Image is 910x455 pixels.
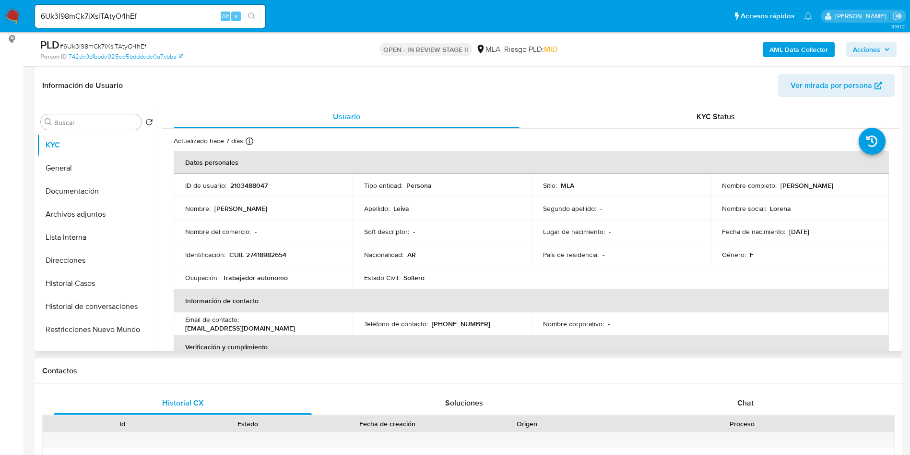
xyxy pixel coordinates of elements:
[145,118,153,129] button: Volver al orden por defecto
[543,181,557,190] p: Sitio :
[364,273,400,282] p: Estado Civil :
[406,181,432,190] p: Persona
[229,250,286,259] p: CUIL 27418982654
[185,324,295,332] p: [EMAIL_ADDRESS][DOMAIN_NAME]
[769,42,828,57] b: AML Data Collector
[722,250,746,259] p: Género :
[407,250,416,259] p: AR
[40,52,67,61] b: Person ID
[66,419,178,429] div: Id
[476,44,500,55] div: MLA
[235,12,237,21] span: s
[185,181,226,190] p: ID de usuario :
[185,273,219,282] p: Ocupación :
[504,44,557,55] span: Riesgo PLD:
[379,43,472,56] p: OPEN - IN REVIEW STAGE II
[697,111,735,122] span: KYC Status
[255,227,257,236] p: -
[364,204,390,213] p: Apellido :
[891,23,905,30] span: 3.161.2
[37,226,157,249] button: Lista Interna
[242,10,261,23] button: search-icon
[185,227,251,236] p: Nombre del comercio :
[37,249,157,272] button: Direcciones
[42,81,123,90] h1: Información de Usuario
[750,250,754,259] p: F
[893,11,903,21] a: Salir
[37,134,157,157] button: KYC
[737,397,754,408] span: Chat
[54,118,138,127] input: Buscar
[763,42,835,57] button: AML Data Collector
[192,419,304,429] div: Estado
[804,12,812,20] a: Notificaciones
[69,52,183,61] a: 742dc0dfbbde025ee5bdddede0a7cbba
[835,12,889,21] p: valeria.duch@mercadolibre.com
[42,366,895,376] h1: Contactos
[37,295,157,318] button: Historial de conversaciones
[789,227,809,236] p: [DATE]
[778,74,895,97] button: Ver mirada por persona
[37,341,157,364] button: CVU
[609,227,611,236] p: -
[413,227,415,236] p: -
[37,180,157,203] button: Documentación
[364,320,428,328] p: Teléfono de contacto :
[608,320,610,328] p: -
[318,419,458,429] div: Fecha de creación
[364,250,403,259] p: Nacionalidad :
[780,181,833,190] p: [PERSON_NAME]
[597,419,887,429] div: Proceso
[445,397,483,408] span: Soluciones
[59,41,146,51] span: # 6Uk3l98mCk7iXslTAtyO4hEf
[174,335,889,358] th: Verificación y cumplimiento
[174,289,889,312] th: Información de contacto
[741,11,794,21] span: Accesos rápidos
[185,250,225,259] p: Identificación :
[185,204,211,213] p: Nombre :
[40,37,59,52] b: PLD
[432,320,490,328] p: [PHONE_NUMBER]
[722,227,785,236] p: Fecha de nacimiento :
[35,10,265,23] input: Buscar usuario o caso...
[37,272,157,295] button: Historial Casos
[174,136,243,146] p: Actualizado hace 7 días
[174,151,889,174] th: Datos personales
[722,181,777,190] p: Nombre completo :
[162,397,204,408] span: Historial CX
[791,74,872,97] span: Ver mirada por persona
[543,250,599,259] p: País de residencia :
[37,203,157,226] button: Archivos adjuntos
[45,118,52,126] button: Buscar
[37,318,157,341] button: Restricciones Nuevo Mundo
[853,42,880,57] span: Acciones
[600,204,602,213] p: -
[403,273,425,282] p: Soltero
[364,181,402,190] p: Tipo entidad :
[603,250,604,259] p: -
[544,44,557,55] span: MID
[543,320,604,328] p: Nombre corporativo :
[37,157,157,180] button: General
[561,181,574,190] p: MLA
[846,42,897,57] button: Acciones
[543,227,605,236] p: Lugar de nacimiento :
[222,12,229,21] span: Alt
[214,204,267,213] p: [PERSON_NAME]
[223,273,288,282] p: Trabajador autonomo
[230,181,268,190] p: 2103488047
[471,419,583,429] div: Origen
[543,204,596,213] p: Segundo apellido :
[770,204,791,213] p: Lorena
[393,204,409,213] p: Leiva
[333,111,360,122] span: Usuario
[364,227,409,236] p: Soft descriptor :
[722,204,766,213] p: Nombre social :
[185,315,239,324] p: Email de contacto :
